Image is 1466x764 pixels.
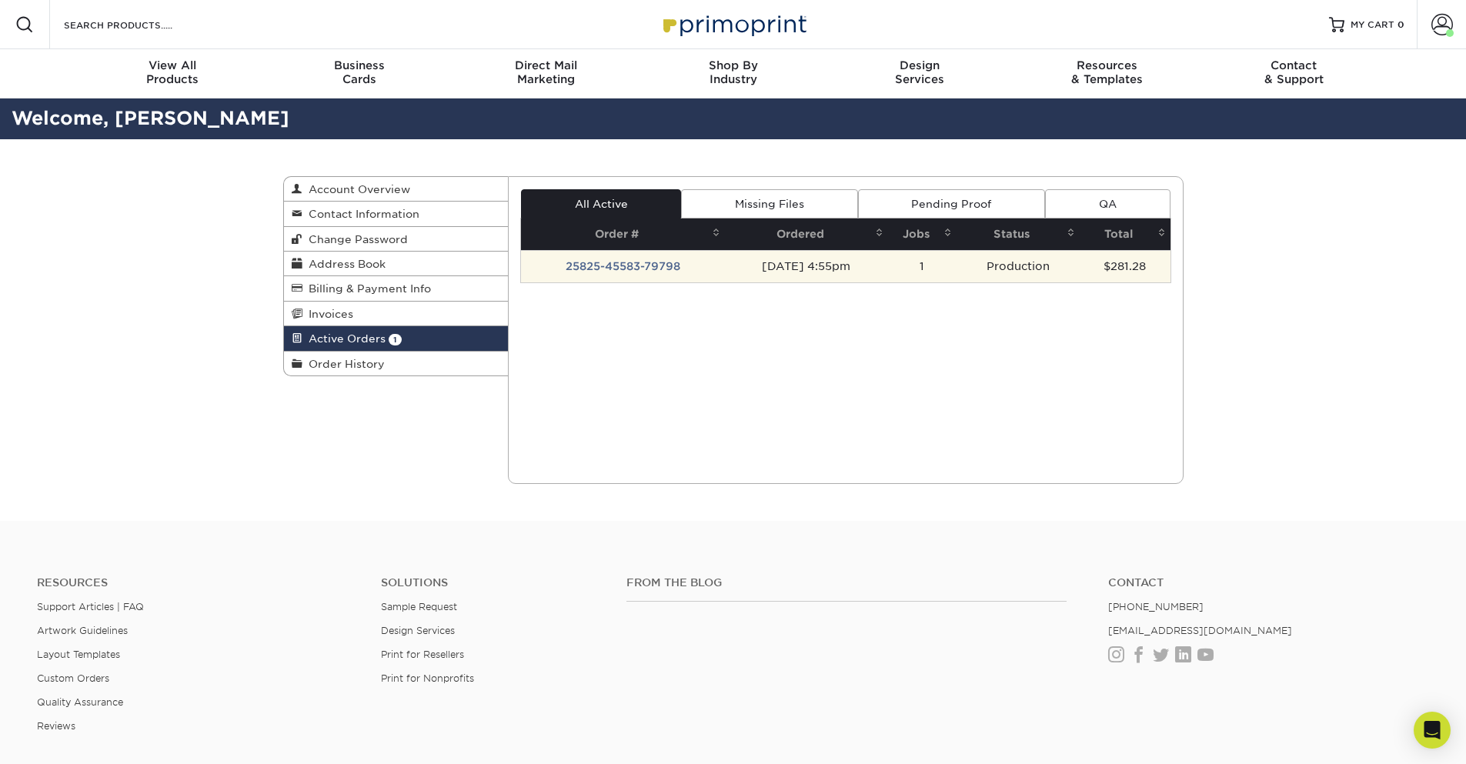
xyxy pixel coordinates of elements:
[265,49,452,98] a: BusinessCards
[37,601,144,612] a: Support Articles | FAQ
[1014,49,1201,98] a: Resources& Templates
[284,252,509,276] a: Address Book
[452,58,639,72] span: Direct Mail
[1201,58,1388,86] div: & Support
[37,649,120,660] a: Layout Templates
[381,625,455,636] a: Design Services
[452,49,639,98] a: Direct MailMarketing
[1201,49,1388,98] a: Contact& Support
[626,576,1067,589] h4: From the Blog
[957,250,1080,282] td: Production
[302,358,385,370] span: Order History
[37,576,358,589] h4: Resources
[381,576,603,589] h4: Solutions
[79,58,266,86] div: Products
[79,49,266,98] a: View AllProducts
[37,696,123,708] a: Quality Assurance
[1414,712,1451,749] div: Open Intercom Messenger
[725,250,888,282] td: [DATE] 4:55pm
[302,282,431,295] span: Billing & Payment Info
[957,219,1080,250] th: Status
[681,189,857,219] a: Missing Files
[302,233,408,245] span: Change Password
[302,332,386,345] span: Active Orders
[888,219,957,250] th: Jobs
[265,58,452,86] div: Cards
[1080,219,1170,250] th: Total
[1201,58,1388,72] span: Contact
[1398,19,1404,30] span: 0
[1080,250,1170,282] td: $281.28
[381,649,464,660] a: Print for Resellers
[284,352,509,375] a: Order History
[381,672,474,684] a: Print for Nonprofits
[827,49,1014,98] a: DesignServices
[888,250,957,282] td: 1
[639,58,827,86] div: Industry
[725,219,888,250] th: Ordered
[284,227,509,252] a: Change Password
[302,208,419,220] span: Contact Information
[1045,189,1170,219] a: QA
[827,58,1014,72] span: Design
[37,625,128,636] a: Artwork Guidelines
[62,15,212,34] input: SEARCH PRODUCTS.....
[521,219,725,250] th: Order #
[302,308,353,320] span: Invoices
[284,302,509,326] a: Invoices
[452,58,639,86] div: Marketing
[302,183,410,195] span: Account Overview
[302,258,386,270] span: Address Book
[284,326,509,351] a: Active Orders 1
[1108,601,1204,612] a: [PHONE_NUMBER]
[284,202,509,226] a: Contact Information
[827,58,1014,86] div: Services
[1351,18,1394,32] span: MY CART
[389,334,402,345] span: 1
[656,8,810,41] img: Primoprint
[1108,625,1292,636] a: [EMAIL_ADDRESS][DOMAIN_NAME]
[1014,58,1201,86] div: & Templates
[521,189,681,219] a: All Active
[37,672,109,684] a: Custom Orders
[284,177,509,202] a: Account Overview
[521,250,725,282] td: 25825-45583-79798
[265,58,452,72] span: Business
[858,189,1045,219] a: Pending Proof
[639,58,827,72] span: Shop By
[284,276,509,301] a: Billing & Payment Info
[381,601,457,612] a: Sample Request
[1108,576,1429,589] a: Contact
[639,49,827,98] a: Shop ByIndustry
[1014,58,1201,72] span: Resources
[79,58,266,72] span: View All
